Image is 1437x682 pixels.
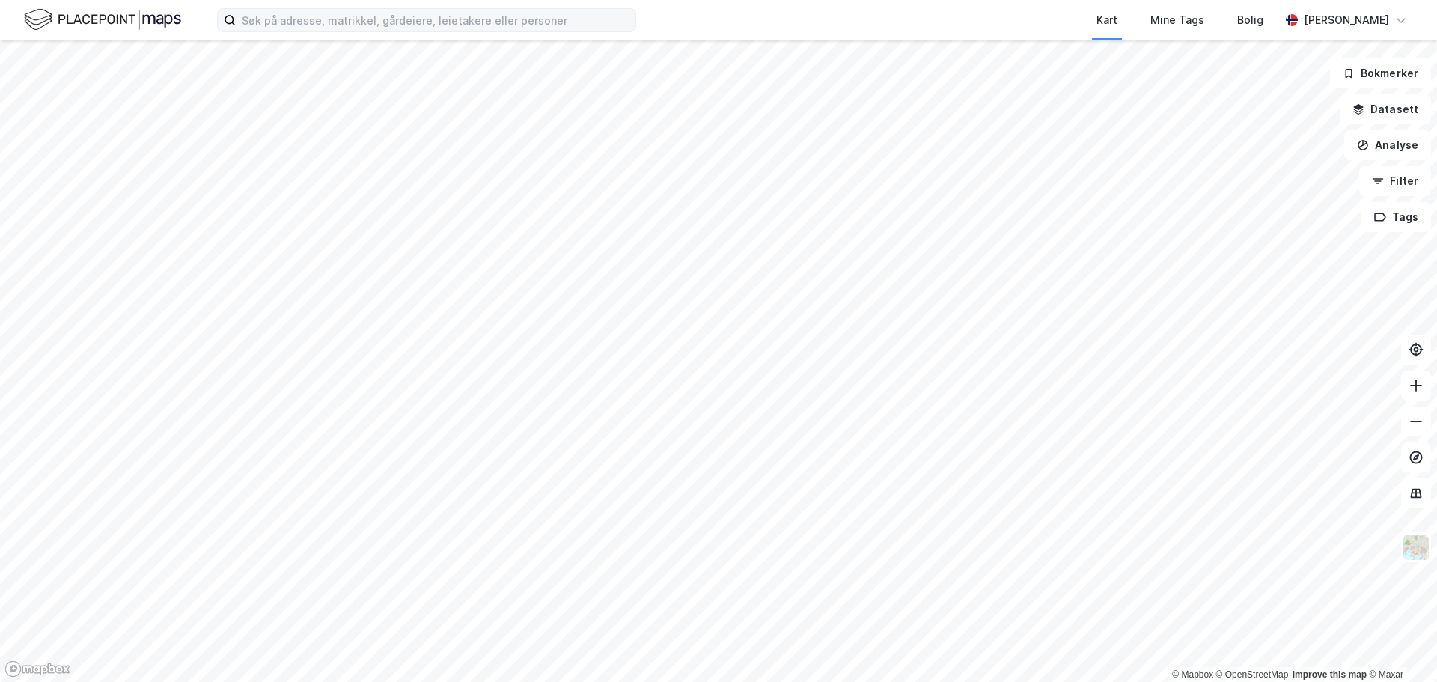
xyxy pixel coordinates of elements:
a: Mapbox homepage [4,660,70,678]
button: Analyse [1344,130,1431,160]
button: Tags [1361,202,1431,232]
a: Mapbox [1172,669,1213,680]
div: [PERSON_NAME] [1304,11,1389,29]
input: Søk på adresse, matrikkel, gårdeiere, leietakere eller personer [236,9,635,31]
div: Kontrollprogram for chat [1362,610,1437,682]
iframe: Chat Widget [1362,610,1437,682]
a: Improve this map [1293,669,1367,680]
div: Kart [1096,11,1117,29]
div: Mine Tags [1150,11,1204,29]
button: Datasett [1340,94,1431,124]
div: Bolig [1237,11,1263,29]
img: Z [1402,533,1430,561]
img: logo.f888ab2527a4732fd821a326f86c7f29.svg [24,7,181,33]
a: OpenStreetMap [1216,669,1289,680]
button: Bokmerker [1330,58,1431,88]
button: Filter [1359,166,1431,196]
